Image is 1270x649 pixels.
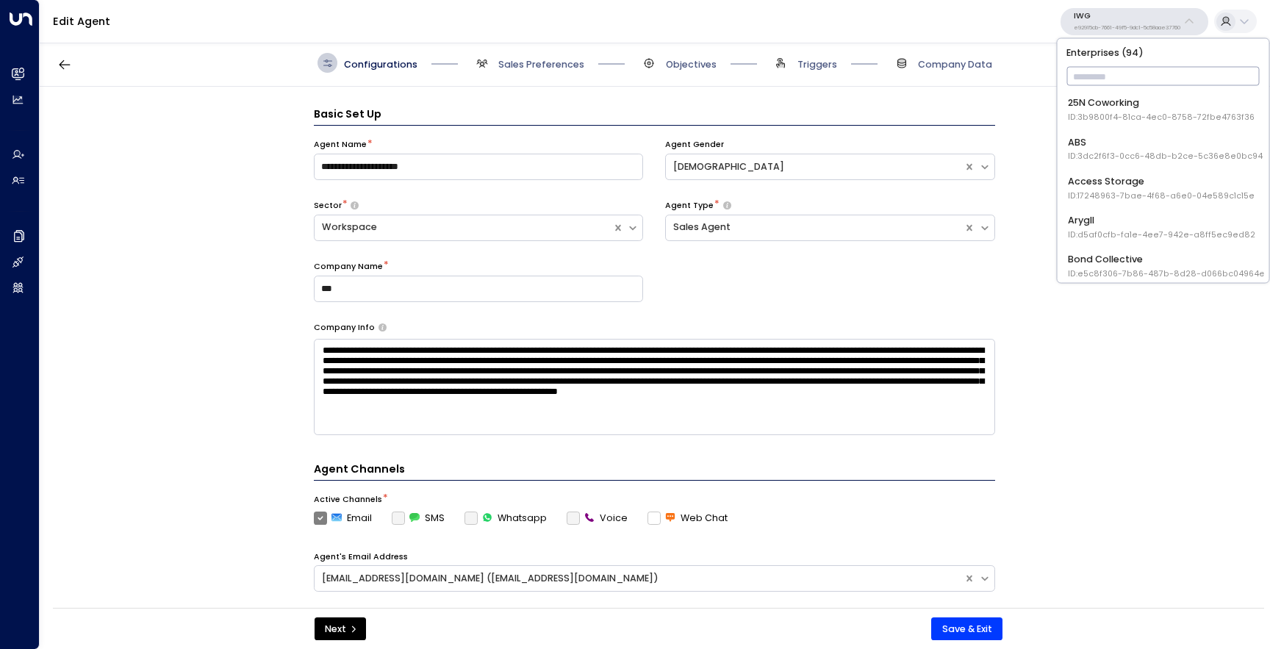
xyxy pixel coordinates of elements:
[567,512,628,525] div: To activate this channel, please go to the Integrations page
[1068,135,1263,162] div: ABS
[1068,96,1255,123] div: 25N Coworking
[665,200,714,212] label: Agent Type
[1061,8,1208,35] button: IWGe92915cb-7661-49f5-9dc1-5c58aae37760
[314,107,995,126] h3: Basic Set Up
[315,617,366,641] button: Next
[1068,190,1255,201] span: ID: 17248963-7bae-4f68-a6e0-04e589c1c15e
[314,494,382,506] label: Active Channels
[1068,112,1255,123] span: ID: 3b9800f4-81ca-4ec0-8758-72fbe4763f36
[1068,213,1255,240] div: Arygll
[665,139,724,151] label: Agent Gender
[931,617,1002,641] button: Save & Exit
[1068,174,1255,201] div: Access Storage
[666,58,717,71] span: Objectives
[314,322,375,334] label: Company Info
[1068,268,1265,279] span: ID: e5c8f306-7b86-487b-8d28-d066bc04964e
[1068,252,1265,279] div: Bond Collective
[723,201,731,210] button: Select whether your copilot will handle inquiries directly from leads or from brokers representin...
[1068,229,1255,240] span: ID: d5af0cfb-fa1e-4ee7-942e-a8ff5ec9ed82
[1068,151,1263,162] span: ID: 3dc2f6f3-0cc6-48db-b2ce-5c36e8e0bc94
[647,512,728,525] label: Web Chat
[1074,25,1180,31] p: e92915cb-7661-49f5-9dc1-5c58aae37760
[314,462,995,481] h4: Agent Channels
[918,58,992,71] span: Company Data
[392,512,445,525] label: SMS
[344,58,417,71] span: Configurations
[392,512,445,525] div: To activate this channel, please go to the Integrations page
[314,200,342,212] label: Sector
[322,220,605,234] div: Workspace
[797,58,837,71] span: Triggers
[314,261,383,273] label: Company Name
[351,201,359,210] button: Select whether your copilot will handle inquiries directly from leads or from brokers representin...
[322,572,957,586] div: [EMAIL_ADDRESS][DOMAIN_NAME] ([EMAIL_ADDRESS][DOMAIN_NAME])
[314,551,408,563] label: Agent's Email Address
[673,220,956,234] div: Sales Agent
[314,139,367,151] label: Agent Name
[1063,43,1264,61] p: Enterprises ( 94 )
[53,14,110,29] a: Edit Agent
[379,323,387,331] button: Provide a brief overview of your company, including your industry, products or services, and any ...
[464,512,547,525] div: To activate this channel, please go to the Integrations page
[1074,12,1180,21] p: IWG
[498,58,584,71] span: Sales Preferences
[314,512,372,525] label: Email
[464,512,547,525] label: Whatsapp
[567,512,628,525] label: Voice
[673,160,956,174] div: [DEMOGRAPHIC_DATA]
